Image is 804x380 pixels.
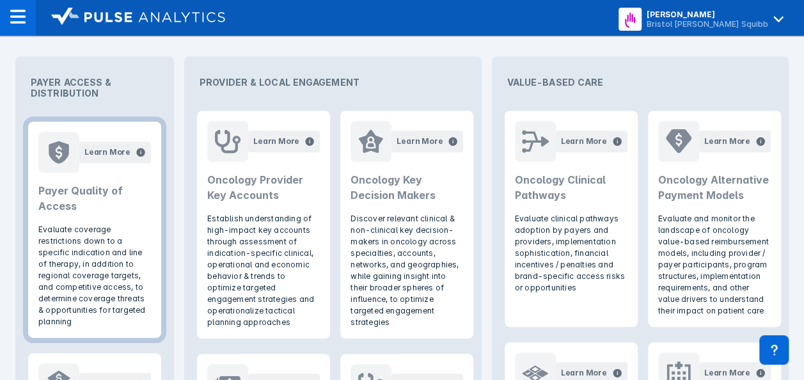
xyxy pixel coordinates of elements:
[699,131,771,152] button: Learn More
[248,131,320,152] button: Learn More
[621,10,639,28] img: menu button
[704,367,750,379] div: Learn More
[51,8,225,26] img: logo
[658,213,771,317] p: Evaluate and monitor the landscape of oncology value-based reimbursement models, including provid...
[207,213,320,328] p: Establish understanding of high-impact key accounts through assessment of indication-specific cli...
[658,172,771,203] h2: Oncology Alternative Payment Models
[561,367,607,379] div: Learn More
[351,172,463,203] h2: Oncology Key Decision Makers
[79,141,151,163] button: Learn More
[397,136,443,147] div: Learn More
[253,136,299,147] div: Learn More
[556,131,627,152] button: Learn More
[10,9,26,24] img: menu--horizontal.svg
[647,10,768,19] div: [PERSON_NAME]
[20,61,169,114] div: Payer Access & Distribution
[38,224,151,328] p: Evaluate coverage restrictions down to a specific indication and line of therapy, in addition to ...
[515,172,627,203] h2: Oncology Clinical Pathways
[497,61,784,103] div: Value-Based Care
[704,136,750,147] div: Learn More
[84,146,130,158] div: Learn More
[515,213,627,294] p: Evaluate clinical pathways adoption by payers and providers, implementation sophistication, finan...
[561,136,607,147] div: Learn More
[207,172,320,203] h2: Oncology Provider Key Accounts
[351,213,463,328] p: Discover relevant clinical & non-clinical key decision-makers in oncology across specialties, acc...
[36,8,225,28] a: logo
[38,183,151,214] h2: Payer Quality of Access
[647,19,768,29] div: Bristol [PERSON_NAME] Squibb
[391,131,463,152] button: Learn More
[189,61,476,103] div: Provider & Local Engagement
[759,335,789,365] div: Contact Support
